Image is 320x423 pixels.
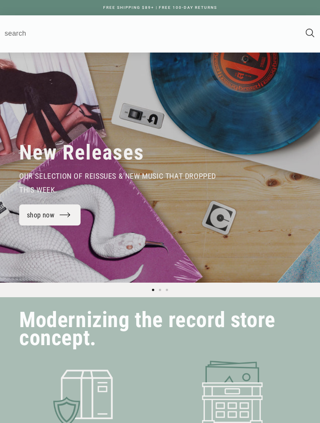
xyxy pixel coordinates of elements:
button: Load slide 3 of 3 [163,286,170,293]
a: FREE SHIPPING $89+ | FREE 100-DAY RETURNS [96,5,225,10]
button: Load slide 1 of 3 [150,286,157,293]
input: search [1,24,299,43]
h2: New Releases [19,140,144,165]
a: shop now [19,204,81,225]
span: our selection of reissues & new music that dropped this week. [19,171,216,194]
h2: Modernizing the record store concept. [19,311,301,347]
button: Load slide 2 of 3 [157,286,163,293]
